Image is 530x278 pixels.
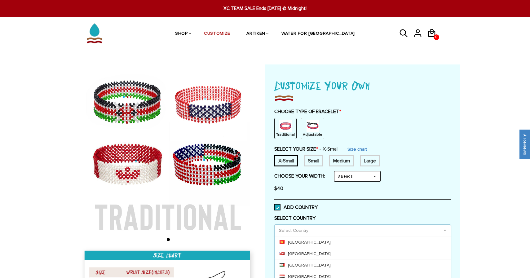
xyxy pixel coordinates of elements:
h1: Customize Your Own [274,77,451,94]
img: imgboder_100x.png [274,94,294,102]
p: Adjustable [303,132,322,137]
div: 8 inches [360,155,380,166]
span: X-Small [319,146,338,152]
a: 0 [427,40,441,41]
div: Non String [274,118,297,139]
label: ADD COUNTRY [274,204,318,210]
a: ARTIKEN [246,18,265,50]
div: String [301,118,324,139]
div: [GEOGRAPHIC_DATA] [275,236,451,248]
a: Size chart [347,147,367,152]
div: Click to open Judge.me floating reviews tab [519,130,530,159]
li: Page dot 1 [167,238,170,241]
span: $40 [274,185,283,192]
a: SHOP [175,18,188,50]
span: 0 [434,33,439,42]
img: non-string.png [279,120,292,132]
label: SELECT YOUR SIZE [274,146,338,152]
a: WATER FOR [GEOGRAPHIC_DATA] [281,18,355,50]
span: XC TEAM SALE Ends [DATE] @ Midnight! [163,5,367,12]
label: SELECT COUNTRY [274,215,451,221]
div: [GEOGRAPHIC_DATA] [275,248,451,259]
label: CHOOSE YOUR WIDTH: [274,173,325,179]
img: Traditional_2048x2048.jpg [79,64,257,243]
label: CHOOSE TYPE OF BRACELET [274,108,451,115]
div: 7 inches [304,155,323,166]
div: [GEOGRAPHIC_DATA] [275,259,451,271]
div: 6 inches [274,155,298,166]
a: CUSTOMIZE [204,18,230,50]
p: Traditional [276,132,295,137]
div: 7.5 inches [329,155,354,166]
img: string.PNG [307,120,319,132]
